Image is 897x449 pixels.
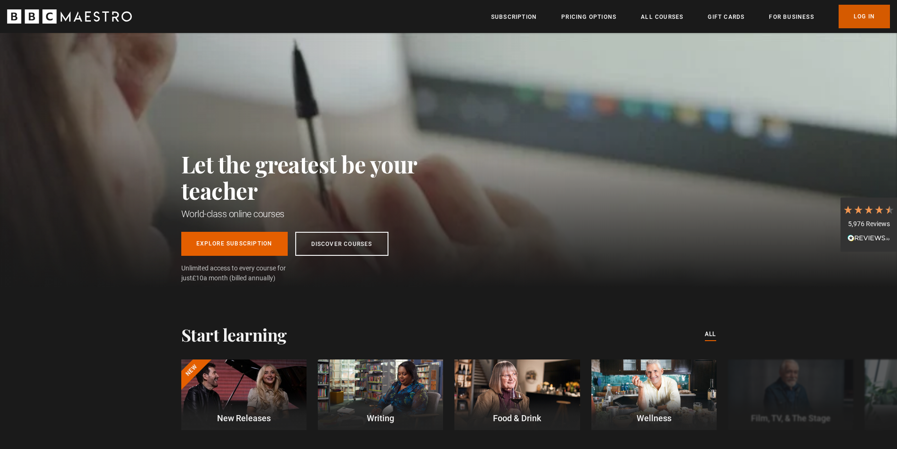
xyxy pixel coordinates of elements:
[843,220,895,229] div: 5,976 Reviews
[318,359,443,430] a: Writing
[192,274,203,282] span: £10
[491,5,890,28] nav: Primary
[705,329,716,340] a: All
[181,232,288,256] a: Explore Subscription
[181,207,459,220] h1: World-class online courses
[843,233,895,245] div: Read All Reviews
[295,232,388,256] a: Discover Courses
[728,359,853,430] a: Film, TV, & The Stage
[641,12,683,22] a: All Courses
[769,12,814,22] a: For business
[181,359,307,430] a: New New Releases
[181,263,308,283] span: Unlimited access to every course for just a month (billed annually)
[181,325,287,344] h2: Start learning
[7,9,132,24] svg: BBC Maestro
[591,359,717,430] a: Wellness
[561,12,616,22] a: Pricing Options
[839,5,890,28] a: Log In
[491,12,537,22] a: Subscription
[454,359,580,430] a: Food & Drink
[840,197,897,252] div: 5,976 ReviewsRead All Reviews
[848,235,890,241] img: REVIEWS.io
[181,151,459,204] h2: Let the greatest be your teacher
[843,204,895,215] div: 4.7 Stars
[708,12,744,22] a: Gift Cards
